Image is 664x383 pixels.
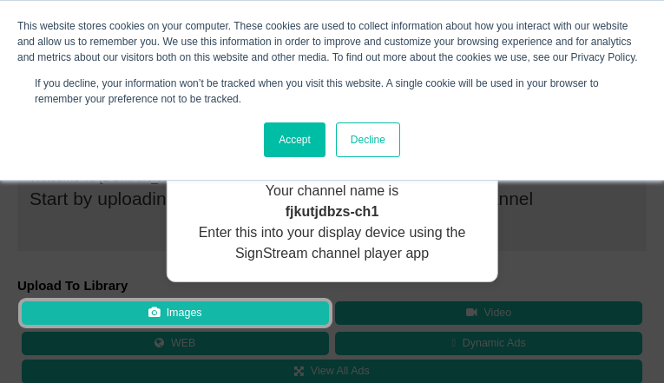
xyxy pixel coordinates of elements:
[17,18,647,65] div: This website stores cookies on your computer. These cookies are used to collect information about...
[286,204,379,219] strong: fjkutjdbzs-ch1
[336,122,400,157] a: Decline
[264,122,325,157] a: Accept
[35,76,629,107] p: If you decline, your information won’t be tracked when you visit this website. A single cookie wi...
[22,301,329,326] button: Images
[184,181,480,264] p: Your channel name is Enter this into your display device using the SignStream channel player app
